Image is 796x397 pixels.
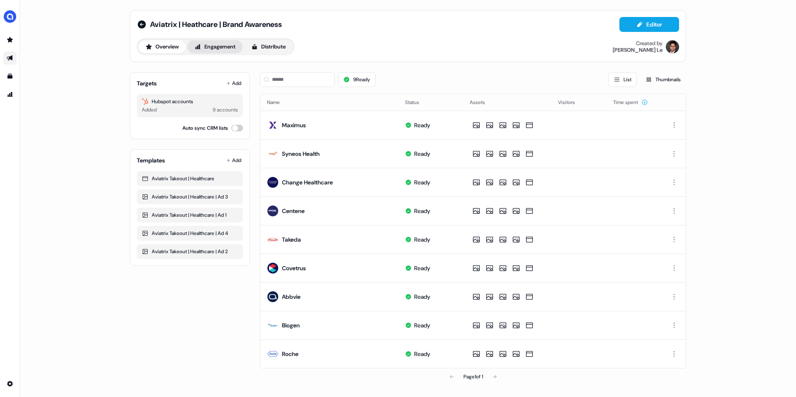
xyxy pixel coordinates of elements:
[142,211,238,219] div: Aviatrix Takeout | Healthcare | Ad 1
[282,264,306,272] div: Covetrus
[666,40,679,53] img: Hugh
[142,174,238,183] div: Aviatrix Takeout | Healthcare
[137,79,157,87] div: Targets
[558,95,585,110] button: Visitors
[414,350,430,358] div: Ready
[405,95,429,110] button: Status
[464,373,483,381] div: Page 1 of 1
[138,40,186,53] button: Overview
[267,95,290,110] button: Name
[187,40,243,53] button: Engagement
[142,106,157,114] div: Added
[414,150,430,158] div: Ready
[636,40,663,47] div: Created by
[608,72,637,87] button: List
[338,72,376,87] button: 9Ready
[414,235,430,244] div: Ready
[142,229,238,237] div: Aviatrix Takeout | Healthcare | Ad 4
[3,377,17,390] a: Go to integrations
[282,207,305,215] div: Centene
[142,247,238,256] div: Aviatrix Takeout | Healthcare | Ad 2
[3,51,17,65] a: Go to outbound experience
[137,156,165,165] div: Templates
[282,321,300,329] div: Biogen
[282,293,301,301] div: Abbvie
[282,235,301,244] div: Takeda
[213,106,238,114] div: 9 accounts
[150,19,282,29] span: Aviatrix | Heathcare | Brand Awareness
[225,77,243,89] button: Add
[613,47,663,53] div: [PERSON_NAME] Le
[414,207,430,215] div: Ready
[225,155,243,166] button: Add
[142,97,238,106] div: Hubspot accounts
[182,124,228,132] label: Auto sync CRM lists
[142,193,238,201] div: Aviatrix Takeout | Healthcare | Ad 3
[414,178,430,186] div: Ready
[619,17,679,32] button: Editor
[282,178,333,186] div: Change Healthcare
[282,350,298,358] div: Roche
[619,21,679,30] a: Editor
[613,95,648,110] button: Time spent
[282,150,320,158] div: Syneos Health
[414,293,430,301] div: Ready
[282,121,306,129] div: Maximus
[244,40,293,53] button: Distribute
[640,72,686,87] button: Thumbnails
[463,94,551,111] th: Assets
[3,33,17,46] a: Go to prospects
[3,88,17,101] a: Go to attribution
[3,70,17,83] a: Go to templates
[414,321,430,329] div: Ready
[414,264,430,272] div: Ready
[414,121,430,129] div: Ready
